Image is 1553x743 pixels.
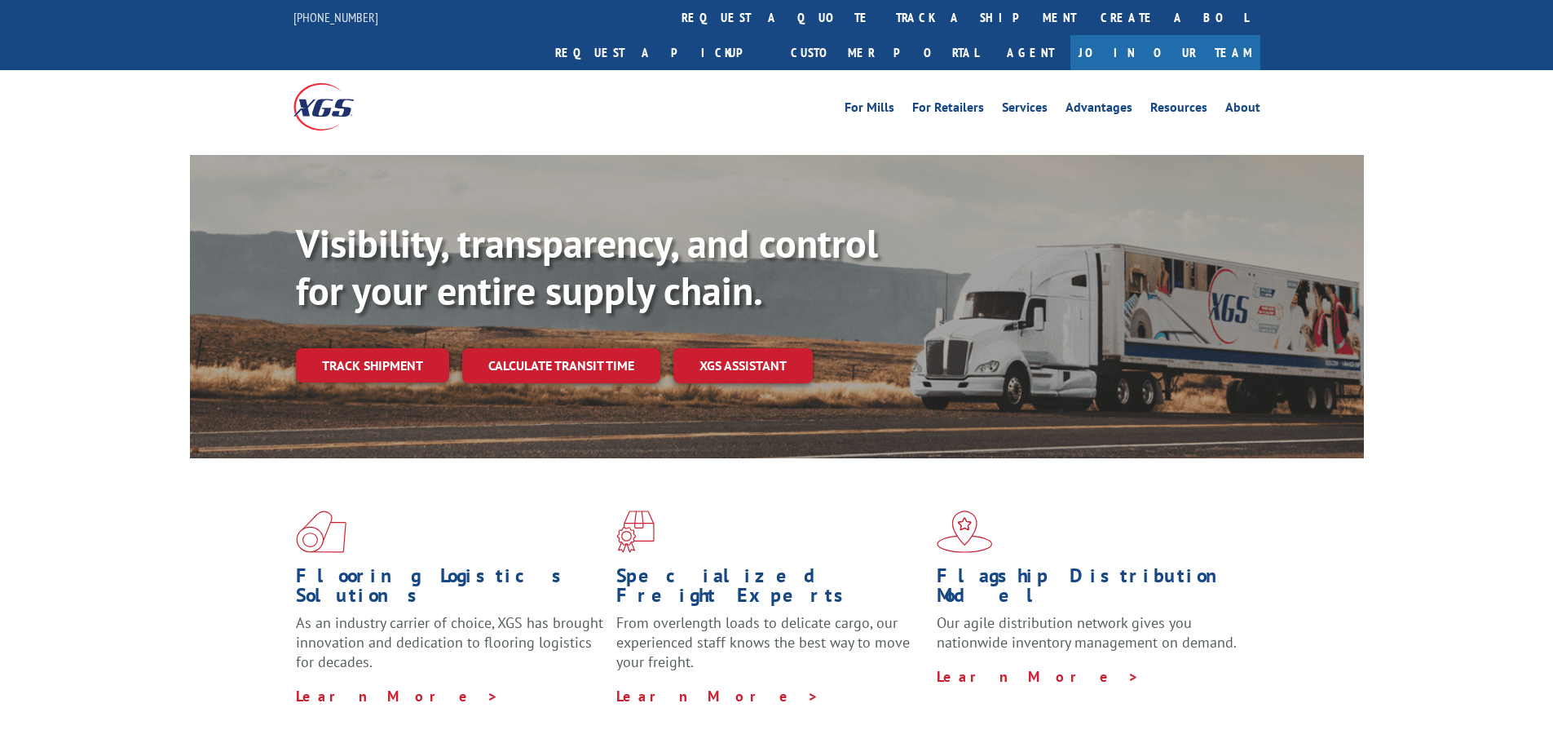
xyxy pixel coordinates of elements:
img: xgs-icon-total-supply-chain-intelligence-red [296,511,346,553]
a: Services [1002,101,1048,119]
span: Our agile distribution network gives you nationwide inventory management on demand. [937,613,1237,652]
a: For Mills [845,101,894,119]
a: Track shipment [296,348,449,383]
p: From overlength loads to delicate cargo, our experienced staff knows the best way to move your fr... [616,613,924,686]
a: Request a pickup [543,35,779,70]
a: For Retailers [912,101,984,119]
a: Join Our Team [1070,35,1260,70]
a: XGS ASSISTANT [673,348,813,383]
a: Advantages [1065,101,1132,119]
a: Learn More > [937,667,1140,686]
a: Learn More > [616,687,819,705]
h1: Flagship Distribution Model [937,566,1245,613]
a: About [1225,101,1260,119]
h1: Flooring Logistics Solutions [296,566,604,613]
img: xgs-icon-focused-on-flooring-red [616,511,655,553]
a: Agent [990,35,1070,70]
a: Learn More > [296,687,499,705]
img: xgs-icon-flagship-distribution-model-red [937,511,993,553]
h1: Specialized Freight Experts [616,566,924,613]
a: Calculate transit time [462,348,660,383]
a: Customer Portal [779,35,990,70]
b: Visibility, transparency, and control for your entire supply chain. [296,218,878,316]
a: [PHONE_NUMBER] [293,9,378,25]
span: As an industry carrier of choice, XGS has brought innovation and dedication to flooring logistics... [296,613,603,671]
a: Resources [1150,101,1207,119]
